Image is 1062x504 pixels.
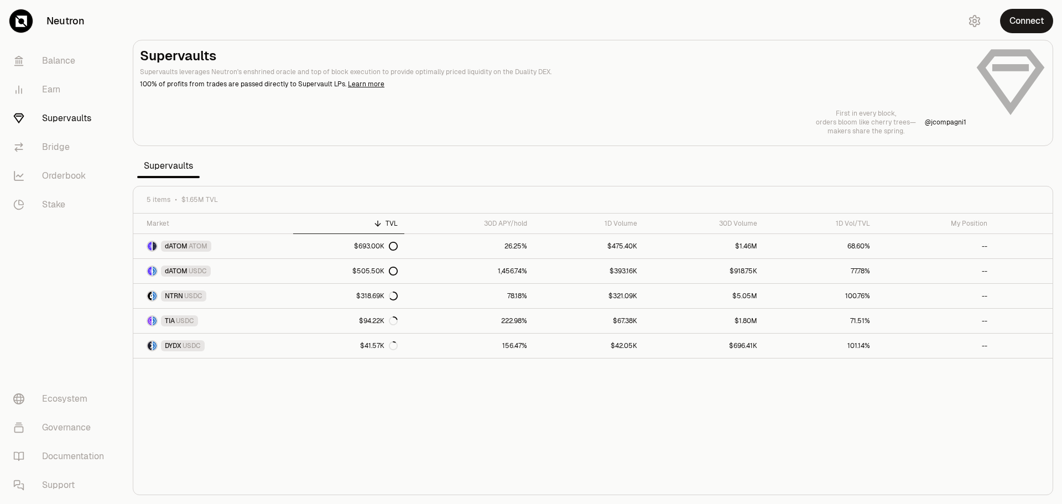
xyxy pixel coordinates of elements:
a: -- [877,259,994,283]
p: First in every block, [816,109,916,118]
a: 78.18% [404,284,534,308]
a: $693.00K [293,234,404,258]
a: $1.46M [644,234,764,258]
a: $42.05K [534,334,644,358]
a: Stake [4,190,119,219]
a: Governance [4,413,119,442]
a: $505.50K [293,259,404,283]
a: dATOM LogoATOM LogodATOMATOM [133,234,293,258]
a: First in every block,orders bloom like cherry trees—makers share the spring. [816,109,916,136]
p: makers share the spring. [816,127,916,136]
a: @jcompagni1 [925,118,966,127]
span: 5 items [147,195,170,204]
img: dATOM Logo [148,267,152,276]
div: Market [147,219,287,228]
div: 30D APY/hold [411,219,527,228]
img: USDC Logo [153,341,157,350]
a: 71.51% [764,309,877,333]
div: $505.50K [352,267,398,276]
a: Supervaults [4,104,119,133]
a: $5.05M [644,284,764,308]
a: $475.40K [534,234,644,258]
a: 77.78% [764,259,877,283]
a: Earn [4,75,119,104]
a: $67.38K [534,309,644,333]
a: $918.75K [644,259,764,283]
button: Connect [1000,9,1053,33]
span: $1.65M TVL [181,195,218,204]
img: NTRN Logo [148,292,152,300]
span: dATOM [165,267,188,276]
a: Ecosystem [4,385,119,413]
span: USDC [176,316,194,325]
a: $41.57K [293,334,404,358]
a: $321.09K [534,284,644,308]
img: USDC Logo [153,267,157,276]
a: $318.69K [293,284,404,308]
a: Balance [4,46,119,75]
img: DYDX Logo [148,341,152,350]
a: dATOM LogoUSDC LogodATOMUSDC [133,259,293,283]
a: 222.98% [404,309,534,333]
div: 30D Volume [650,219,757,228]
p: @ jcompagni1 [925,118,966,127]
a: -- [877,309,994,333]
div: My Position [883,219,987,228]
img: ATOM Logo [153,242,157,251]
a: 1,456.74% [404,259,534,283]
span: USDC [184,292,202,300]
a: -- [877,234,994,258]
a: 101.14% [764,334,877,358]
a: TIA LogoUSDC LogoTIAUSDC [133,309,293,333]
div: 1D Volume [540,219,637,228]
img: USDC Logo [153,292,157,300]
a: Bridge [4,133,119,162]
a: $393.16K [534,259,644,283]
div: $693.00K [354,242,398,251]
a: $94.22K [293,309,404,333]
a: 26.25% [404,234,534,258]
p: 100% of profits from trades are passed directly to Supervault LPs. [140,79,966,89]
span: USDC [183,341,201,350]
span: NTRN [165,292,183,300]
p: orders bloom like cherry trees— [816,118,916,127]
a: -- [877,334,994,358]
a: Support [4,471,119,500]
a: DYDX LogoUSDC LogoDYDXUSDC [133,334,293,358]
a: -- [877,284,994,308]
div: TVL [300,219,397,228]
a: 156.47% [404,334,534,358]
img: USDC Logo [153,316,157,325]
span: USDC [189,267,207,276]
img: dATOM Logo [148,242,152,251]
img: TIA Logo [148,316,152,325]
div: $318.69K [356,292,398,300]
div: $41.57K [360,341,398,350]
span: dATOM [165,242,188,251]
a: NTRN LogoUSDC LogoNTRNUSDC [133,284,293,308]
div: $94.22K [359,316,398,325]
a: $696.41K [644,334,764,358]
a: $1.80M [644,309,764,333]
a: 68.60% [764,234,877,258]
span: DYDX [165,341,181,350]
a: Learn more [348,80,384,89]
h2: Supervaults [140,47,966,65]
p: Supervaults leverages Neutron's enshrined oracle and top of block execution to provide optimally ... [140,67,966,77]
a: Documentation [4,442,119,471]
div: 1D Vol/TVL [771,219,870,228]
a: Orderbook [4,162,119,190]
span: ATOM [189,242,207,251]
a: 100.76% [764,284,877,308]
span: Supervaults [137,155,200,177]
span: TIA [165,316,175,325]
